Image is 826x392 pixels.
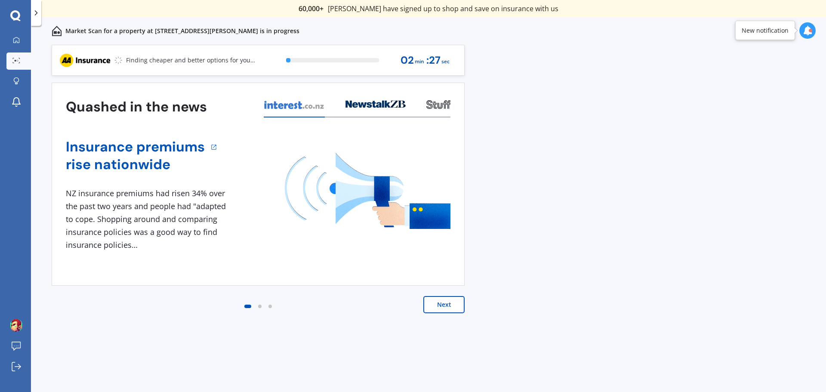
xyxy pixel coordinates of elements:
div: New notification [742,26,789,35]
span: : 27 [426,55,441,66]
span: sec [441,56,450,68]
p: Market Scan for a property at [STREET_ADDRESS][PERSON_NAME] is in progress [65,27,299,35]
span: 02 [401,55,414,66]
img: media image [285,153,450,229]
a: rise nationwide [66,156,205,173]
h3: Quashed in the news [66,98,207,116]
a: Insurance premiums [66,138,205,156]
img: ACg8ocL6Fi7JhqApQQwm17lIHrR3aOMgJh-bi_7eT_y_kMWDdva17dah=s96-c [10,319,23,332]
p: Finding cheaper and better options for you... [126,56,255,65]
div: NZ insurance premiums had risen 34% over the past two years and people had "adapted to cope. Shop... [66,187,229,251]
button: Next [423,296,465,313]
span: min [415,56,424,68]
img: home-and-contents.b802091223b8502ef2dd.svg [52,26,62,36]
